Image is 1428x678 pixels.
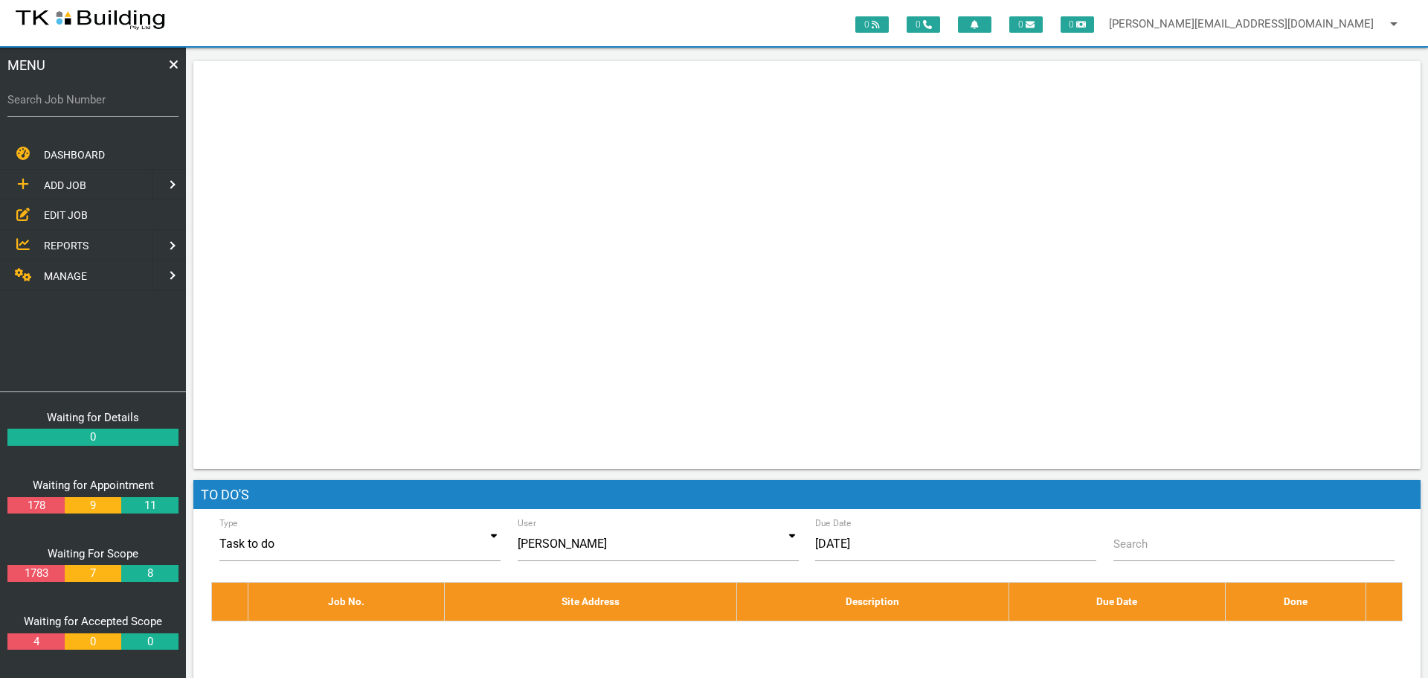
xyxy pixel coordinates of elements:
[518,517,536,530] label: User
[193,480,1421,510] h1: To Do's
[1061,16,1094,33] span: 0
[7,55,45,75] span: MENU
[907,16,940,33] span: 0
[7,429,178,446] a: 0
[1225,583,1366,621] th: Done
[15,7,166,31] img: s3file
[1009,583,1225,621] th: Due Date
[44,240,89,252] span: REPORTS
[65,633,121,650] a: 0
[248,583,445,621] th: Job No.
[24,615,162,628] a: Waiting for Accepted Scope
[815,517,852,530] label: Due Date
[121,633,178,650] a: 0
[7,633,64,650] a: 4
[1009,16,1043,33] span: 0
[65,565,121,582] a: 7
[48,547,138,560] a: Waiting For Scope
[47,411,139,424] a: Waiting for Details
[65,497,121,514] a: 9
[44,270,87,282] span: MANAGE
[121,565,178,582] a: 8
[44,149,105,161] span: DASHBOARD
[7,565,64,582] a: 1783
[33,479,154,492] a: Waiting for Appointment
[7,497,64,514] a: 178
[121,497,178,514] a: 11
[44,179,86,191] span: ADD JOB
[445,583,737,621] th: Site Address
[736,583,1009,621] th: Description
[7,92,178,109] label: Search Job Number
[1113,536,1148,553] label: Search
[44,209,88,221] span: EDIT JOB
[855,16,889,33] span: 0
[219,517,238,530] label: Type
